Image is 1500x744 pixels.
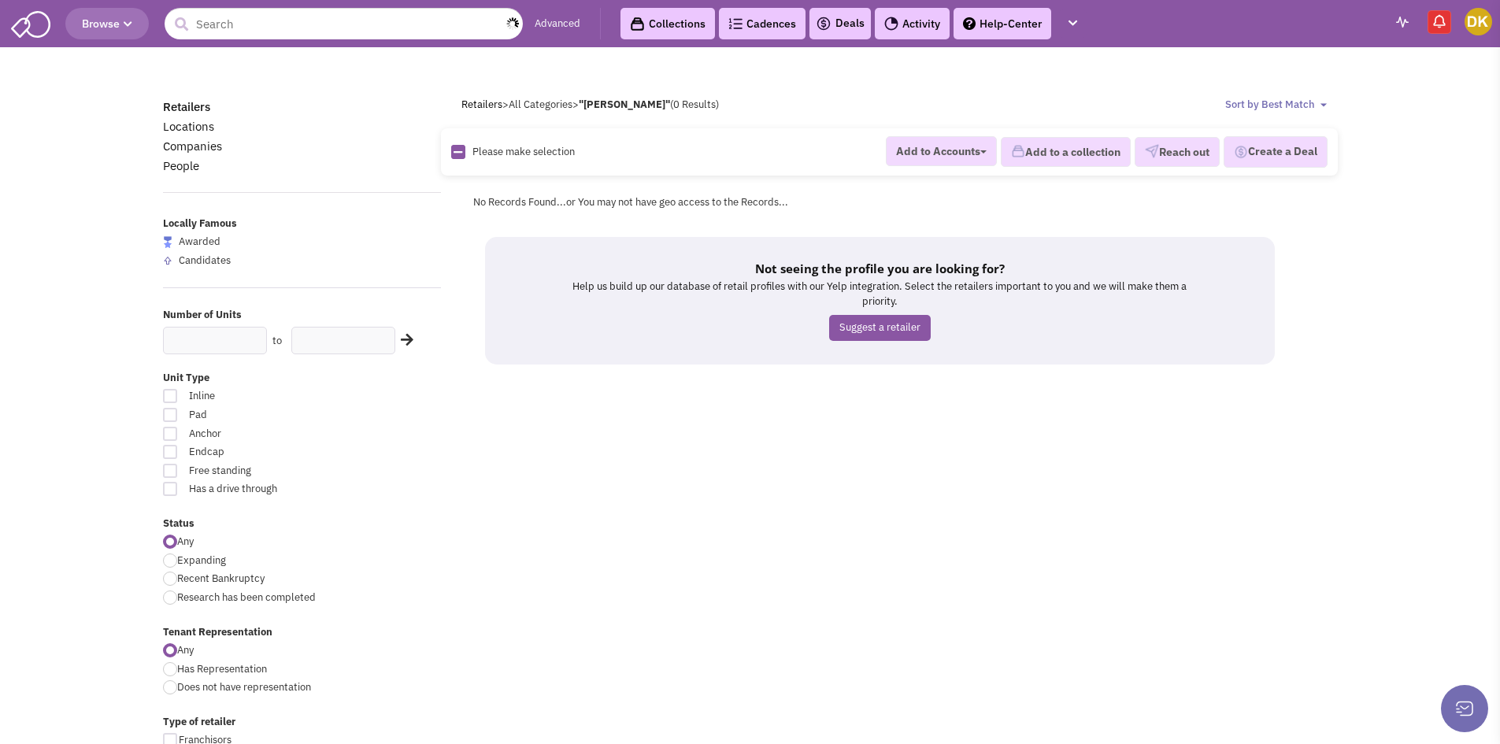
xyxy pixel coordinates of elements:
[179,408,354,423] span: Pad
[451,145,465,159] img: Rectangle.png
[177,553,226,567] span: Expanding
[963,17,976,30] img: help.png
[165,8,523,39] input: Search
[728,18,743,29] img: Cadences_logo.png
[65,8,149,39] button: Browse
[177,535,194,548] span: Any
[816,14,865,33] a: Deals
[579,98,670,111] b: "[PERSON_NAME]"
[272,334,282,349] label: to
[179,445,354,460] span: Endcap
[535,17,580,31] a: Advanced
[163,715,442,730] label: Type of retailer
[816,14,831,33] img: icon-deals.svg
[564,261,1196,276] h5: Not seeing the profile you are looking for?
[11,8,50,38] img: SmartAdmin
[954,8,1051,39] a: Help-Center
[829,315,931,341] a: Suggest a retailer
[163,217,442,231] label: Locally Famous
[564,279,1196,309] p: Help us build up our database of retail profiles with our Yelp integration. Select the retailers ...
[630,17,645,31] img: icon-collection-lavender-black.svg
[177,680,311,694] span: Does not have representation
[391,330,416,350] div: Search Nearby
[163,371,442,386] label: Unit Type
[473,195,788,209] span: No Records Found...or You may not have geo access to the Records...
[1234,143,1248,161] img: Deal-Dollar.png
[1135,137,1220,167] button: Reach out
[886,136,997,166] button: Add to Accounts
[163,516,442,531] label: Status
[163,625,442,640] label: Tenant Representation
[163,236,172,248] img: locallyfamous-largeicon.png
[163,158,199,173] a: People
[179,389,354,404] span: Inline
[884,17,898,31] img: Activity.png
[1224,136,1328,168] button: Create a Deal
[177,572,265,585] span: Recent Bankruptcy
[1001,137,1131,167] button: Add to a collection
[620,8,715,39] a: Collections
[1145,144,1159,158] img: VectorPaper_Plane.png
[875,8,950,39] a: Activity
[1011,144,1025,158] img: icon-collection-lavender.png
[719,8,806,39] a: Cadences
[509,98,719,111] span: All Categories (0 Results)
[163,139,222,154] a: Companies
[461,98,502,111] a: Retailers
[179,235,220,248] span: Awarded
[82,17,132,31] span: Browse
[163,308,442,323] label: Number of Units
[179,254,231,267] span: Candidates
[502,98,509,111] span: >
[572,98,579,111] span: >
[179,464,354,479] span: Free standing
[163,256,172,265] img: locallyfamous-upvote.png
[472,145,575,158] span: Please make selection
[177,590,316,604] span: Research has been completed
[177,662,267,676] span: Has Representation
[179,482,354,497] span: Has a drive through
[1465,8,1492,35] img: Drew Kaufmann
[179,427,354,442] span: Anchor
[163,119,214,134] a: Locations
[177,643,194,657] span: Any
[163,99,210,114] a: Retailers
